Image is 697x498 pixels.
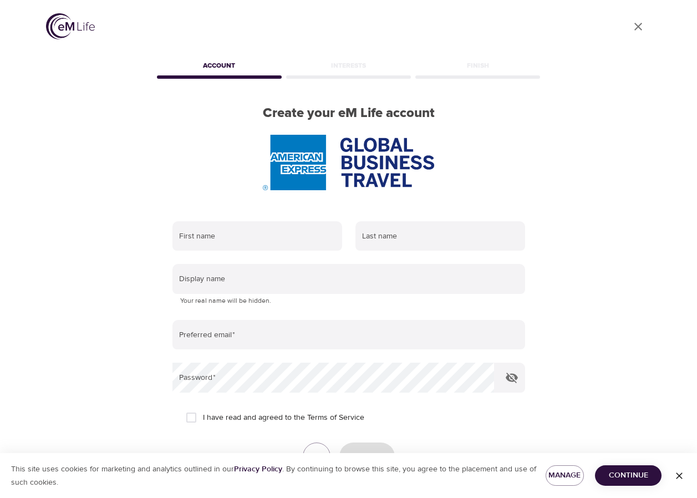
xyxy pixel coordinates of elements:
[554,469,576,482] span: Manage
[46,13,95,39] img: logo
[180,296,517,307] p: Your real name will be hidden.
[203,412,364,424] span: I have read and agreed to the
[595,465,662,486] button: Continue
[307,412,364,424] a: Terms of Service
[625,13,652,40] a: close
[604,469,653,482] span: Continue
[263,135,434,190] img: AmEx%20GBT%20logo.png
[155,105,543,121] h2: Create your eM Life account
[546,465,584,486] button: Manage
[234,464,282,474] a: Privacy Policy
